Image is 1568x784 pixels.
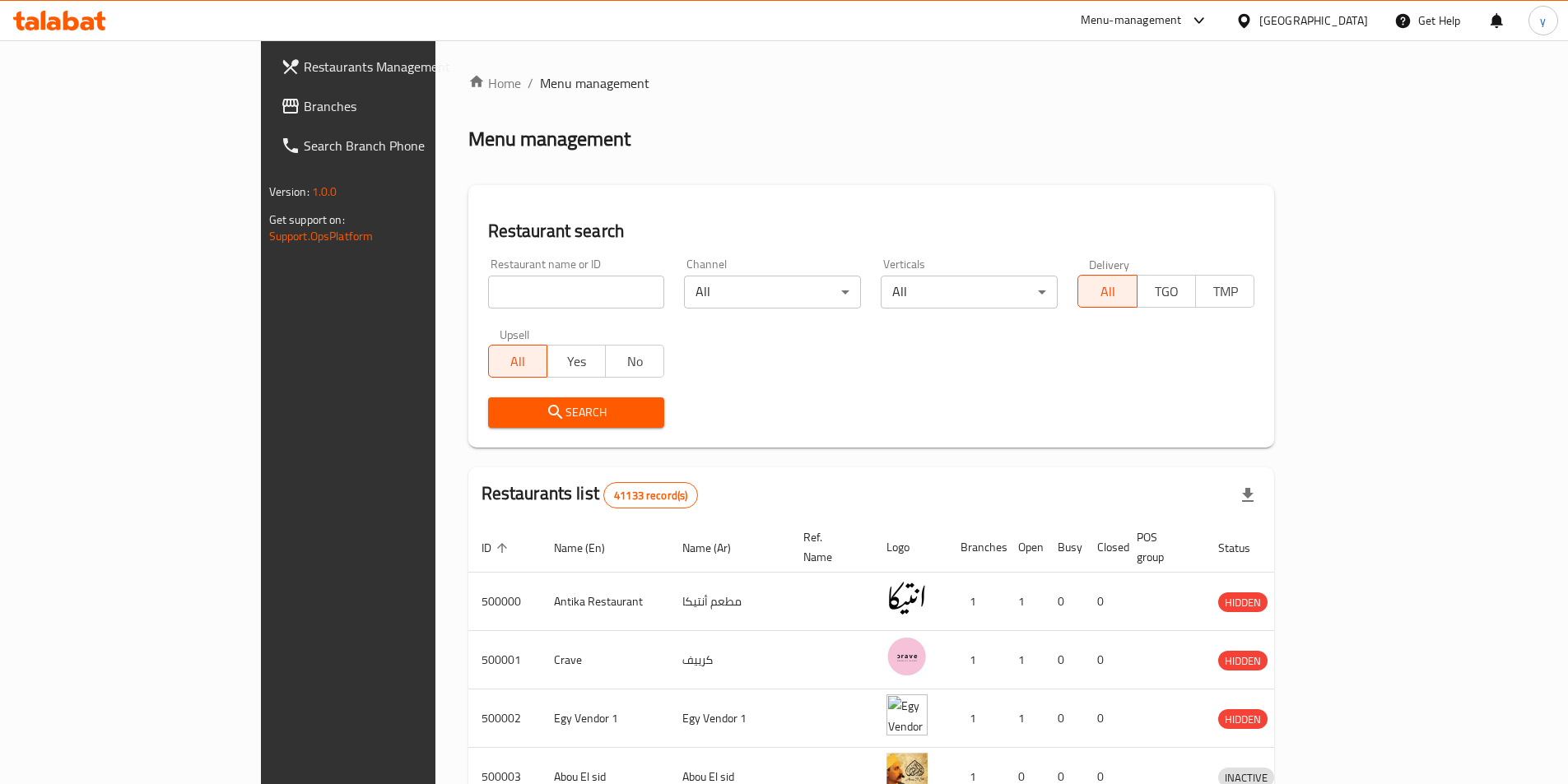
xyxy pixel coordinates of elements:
[488,345,547,378] button: All
[1218,709,1268,729] div: HIDDEN
[1005,689,1045,748] td: 1
[547,345,606,378] button: Yes
[947,689,1005,748] td: 1
[1137,527,1185,567] span: POS group
[1084,631,1124,689] td: 0
[947,631,1005,689] td: 1
[1005,631,1045,689] td: 1
[886,578,928,619] img: Antika Restaurant
[612,350,658,373] span: No
[1084,689,1124,748] td: 0
[1081,11,1182,30] div: Menu-management
[541,631,669,689] td: Crave
[501,402,652,423] span: Search
[1218,710,1268,729] span: HIDDEN
[500,328,530,340] label: Upsell
[1085,280,1130,304] span: All
[1218,592,1268,612] div: HIDDEN
[540,73,649,93] span: Menu management
[1005,522,1045,573] th: Open
[669,573,790,631] td: مطعم أنتيكا
[496,350,541,373] span: All
[1045,522,1084,573] th: Busy
[1218,593,1268,612] span: HIDDEN
[268,126,523,165] a: Search Branch Phone
[1203,280,1248,304] span: TMP
[947,573,1005,631] td: 1
[468,126,630,152] h2: Menu management
[1218,652,1268,670] span: HIDDEN
[269,225,374,247] a: Support.OpsPlatform
[803,527,854,567] span: Ref. Name
[1005,573,1045,631] td: 1
[304,57,509,77] span: Restaurants Management
[268,47,523,86] a: Restaurants Management
[528,73,533,93] li: /
[682,538,752,558] span: Name (Ar)
[886,694,928,735] img: Egy Vendor 1
[669,689,790,748] td: Egy Vendor 1
[488,219,1255,244] h2: Restaurant search
[604,488,697,503] span: 41133 record(s)
[1089,258,1130,270] label: Delivery
[947,522,1005,573] th: Branches
[881,276,1058,308] div: All
[1228,476,1268,515] div: Export file
[554,350,599,373] span: Yes
[684,276,861,308] div: All
[268,86,523,126] a: Branches
[1259,12,1368,30] div: [GEOGRAPHIC_DATA]
[468,73,1275,93] nav: breadcrumb
[1144,280,1189,304] span: TGO
[1195,275,1254,308] button: TMP
[1045,689,1084,748] td: 0
[873,522,947,573] th: Logo
[304,96,509,116] span: Branches
[541,573,669,631] td: Antika Restaurant
[605,345,664,378] button: No
[488,397,665,428] button: Search
[1084,522,1124,573] th: Closed
[1137,275,1196,308] button: TGO
[541,689,669,748] td: Egy Vendor 1
[1084,573,1124,631] td: 0
[1218,538,1272,558] span: Status
[1077,275,1137,308] button: All
[1540,12,1546,30] span: y
[886,636,928,677] img: Crave
[482,481,699,508] h2: Restaurants list
[488,276,665,308] input: Search for restaurant name or ID..
[603,482,698,508] div: Total records count
[312,181,337,202] span: 1.0.0
[1045,631,1084,689] td: 0
[269,209,345,230] span: Get support on:
[554,538,626,558] span: Name (En)
[482,538,513,558] span: ID
[669,631,790,689] td: كرييف
[1045,573,1084,631] td: 0
[304,136,509,155] span: Search Branch Phone
[269,181,309,202] span: Version:
[1218,651,1268,670] div: HIDDEN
